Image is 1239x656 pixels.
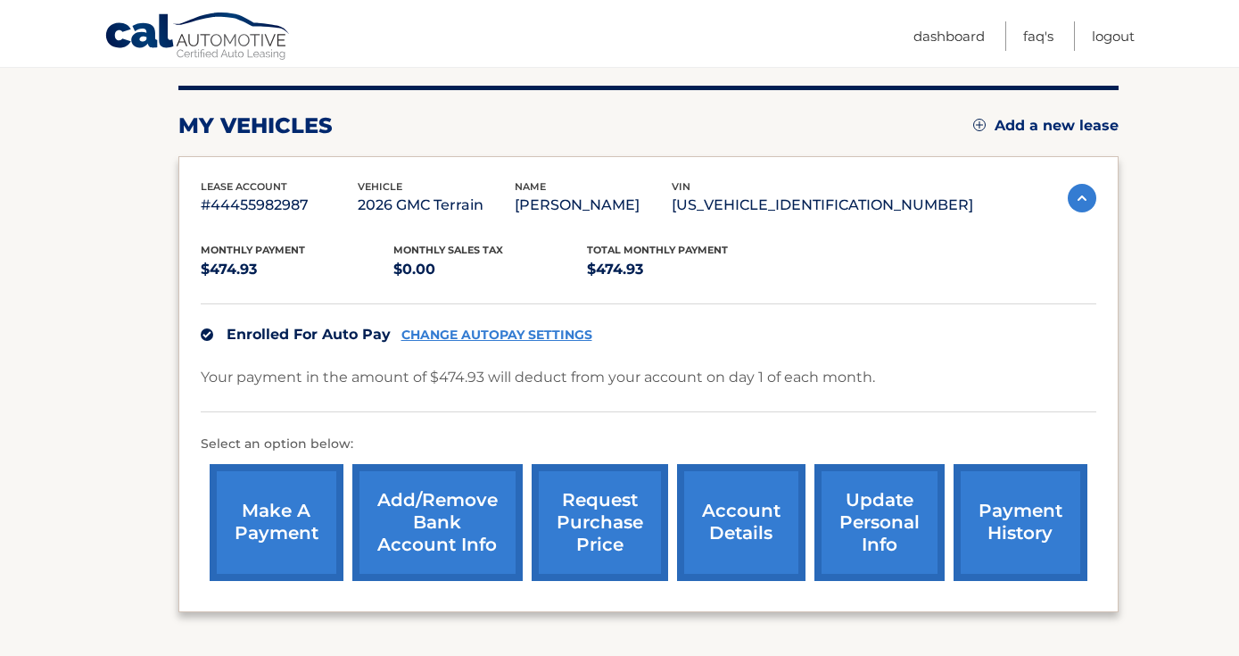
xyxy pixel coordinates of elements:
span: Monthly sales Tax [393,244,503,256]
p: #44455982987 [201,193,358,218]
p: Select an option below: [201,434,1096,455]
a: account details [677,464,805,581]
a: Add a new lease [973,117,1119,135]
a: update personal info [814,464,945,581]
a: request purchase price [532,464,668,581]
img: accordion-active.svg [1068,184,1096,212]
span: lease account [201,180,287,193]
p: [US_VEHICLE_IDENTIFICATION_NUMBER] [672,193,973,218]
p: 2026 GMC Terrain [358,193,515,218]
span: vehicle [358,180,402,193]
h2: my vehicles [178,112,333,139]
span: Monthly Payment [201,244,305,256]
p: $0.00 [393,257,587,282]
a: Add/Remove bank account info [352,464,523,581]
a: Cal Automotive [104,12,292,63]
a: make a payment [210,464,343,581]
span: Total Monthly Payment [587,244,728,256]
p: Your payment in the amount of $474.93 will deduct from your account on day 1 of each month. [201,365,875,390]
span: Enrolled For Auto Pay [227,326,391,343]
span: name [515,180,546,193]
span: vin [672,180,690,193]
p: [PERSON_NAME] [515,193,672,218]
img: check.svg [201,328,213,341]
a: Logout [1092,21,1135,51]
a: Dashboard [913,21,985,51]
p: $474.93 [587,257,781,282]
a: payment history [954,464,1087,581]
a: CHANGE AUTOPAY SETTINGS [401,328,592,343]
p: $474.93 [201,257,394,282]
img: add.svg [973,119,986,131]
a: FAQ's [1023,21,1053,51]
